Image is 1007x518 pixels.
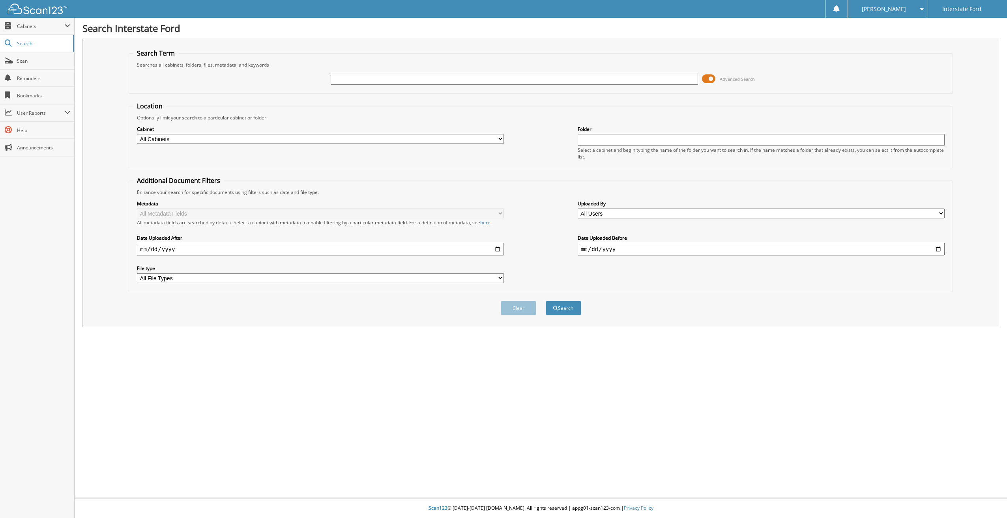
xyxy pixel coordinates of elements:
[17,92,70,99] span: Bookmarks
[17,75,70,82] span: Reminders
[578,200,945,207] label: Uploaded By
[578,126,945,132] label: Folder
[17,127,70,134] span: Help
[137,265,504,272] label: File type
[429,505,447,511] span: Scan123
[578,147,945,160] div: Select a cabinet and begin typing the name of the folder you want to search in. If the name match...
[133,102,167,110] legend: Location
[8,4,67,14] img: scan123-logo-white.svg
[624,505,653,511] a: Privacy Policy
[137,126,504,132] label: Cabinet
[133,114,949,121] div: Optionally limit your search to a particular cabinet or folder
[17,144,70,151] span: Announcements
[480,219,490,226] a: here
[501,301,536,315] button: Clear
[578,235,945,241] label: Date Uploaded Before
[133,176,224,185] legend: Additional Document Filters
[968,480,1007,518] iframe: Chat Widget
[133,189,949,196] div: Enhance your search for specific documents using filters such as date and file type.
[137,243,504,255] input: start
[546,301,581,315] button: Search
[133,61,949,68] div: Searches all cabinets, folders, files, metadata, and keywords
[133,49,179,58] legend: Search Term
[720,76,755,82] span: Advanced Search
[578,243,945,255] input: end
[75,499,1007,518] div: © [DATE]-[DATE] [DOMAIN_NAME]. All rights reserved | appg01-scan123-com |
[17,40,69,47] span: Search
[137,235,504,241] label: Date Uploaded After
[17,23,65,30] span: Cabinets
[17,110,65,116] span: User Reports
[862,7,906,11] span: [PERSON_NAME]
[137,200,504,207] label: Metadata
[137,219,504,226] div: All metadata fields are searched by default. Select a cabinet with metadata to enable filtering b...
[942,7,981,11] span: Interstate Ford
[17,58,70,64] span: Scan
[82,22,999,35] h1: Search Interstate Ford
